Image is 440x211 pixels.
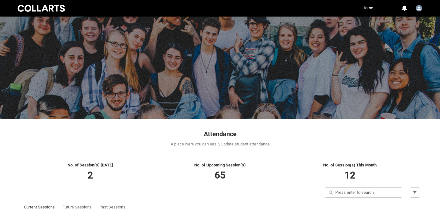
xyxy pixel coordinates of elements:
[88,170,93,181] span: 2
[194,163,246,167] span: No. of Upcoming Session(s)
[67,163,113,167] span: No. of Session(s) [DATE]
[325,187,402,198] input: Press enter to search
[204,130,237,138] span: Attendance
[215,170,225,181] span: 65
[410,187,420,198] button: Filter
[361,3,375,13] a: Home
[416,5,422,11] img: Richard.McCoy
[323,163,377,167] span: No. of Session(s) This Month
[20,141,420,147] div: A place were you can easily update student attendance
[344,170,355,181] span: 12
[414,3,424,13] button: User Profile Richard.McCoy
